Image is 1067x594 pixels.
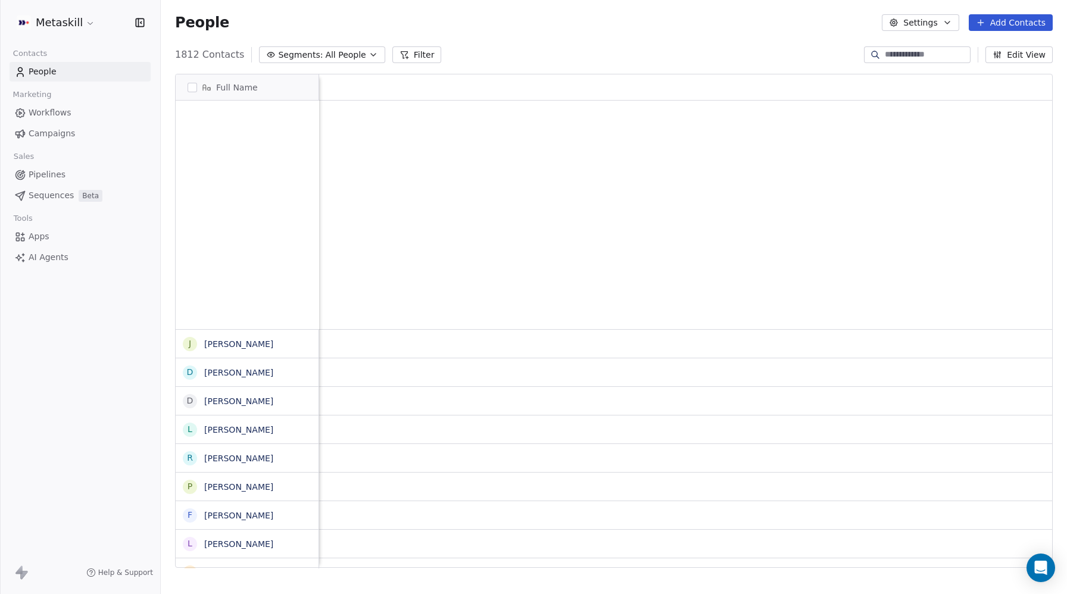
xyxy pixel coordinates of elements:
[216,82,258,93] span: Full Name
[10,165,151,185] a: Pipelines
[79,190,102,202] span: Beta
[187,395,194,407] div: D
[29,251,68,264] span: AI Agents
[204,454,273,463] a: [PERSON_NAME]
[17,15,31,30] img: AVATAR%20METASKILL%20-%20Colori%20Positivo.png
[29,127,75,140] span: Campaigns
[10,103,151,123] a: Workflows
[204,396,273,406] a: [PERSON_NAME]
[176,74,319,100] div: Full Name
[186,566,194,579] div: M
[86,568,153,577] a: Help & Support
[325,49,366,61] span: All People
[204,539,273,549] a: [PERSON_NAME]
[98,568,153,577] span: Help & Support
[29,230,49,243] span: Apps
[204,368,273,377] a: [PERSON_NAME]
[985,46,1053,63] button: Edit View
[204,482,273,492] a: [PERSON_NAME]
[10,248,151,267] a: AI Agents
[188,537,192,550] div: L
[188,423,192,436] div: L
[14,12,98,33] button: Metaskill
[176,101,319,568] div: grid
[1027,554,1055,582] div: Open Intercom Messenger
[8,86,57,104] span: Marketing
[175,48,244,62] span: 1812 Contacts
[189,337,191,350] div: J
[29,168,65,181] span: Pipelines
[10,62,151,82] a: People
[8,45,52,62] span: Contacts
[36,15,83,30] span: Metaskill
[204,511,273,520] a: [PERSON_NAME]
[29,189,74,202] span: Sequences
[10,186,151,205] a: SequencesBeta
[204,339,273,349] a: [PERSON_NAME]
[187,366,194,379] div: D
[969,14,1053,31] button: Add Contacts
[8,148,39,165] span: Sales
[204,568,273,577] a: [PERSON_NAME]
[188,509,192,521] div: F
[188,480,192,493] div: P
[187,452,193,464] div: R
[278,49,323,61] span: Segments:
[175,14,229,32] span: People
[10,124,151,143] a: Campaigns
[8,210,38,227] span: Tools
[29,65,57,78] span: People
[29,107,71,119] span: Workflows
[392,46,442,63] button: Filter
[204,425,273,434] a: [PERSON_NAME]
[882,14,959,31] button: Settings
[10,227,151,246] a: Apps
